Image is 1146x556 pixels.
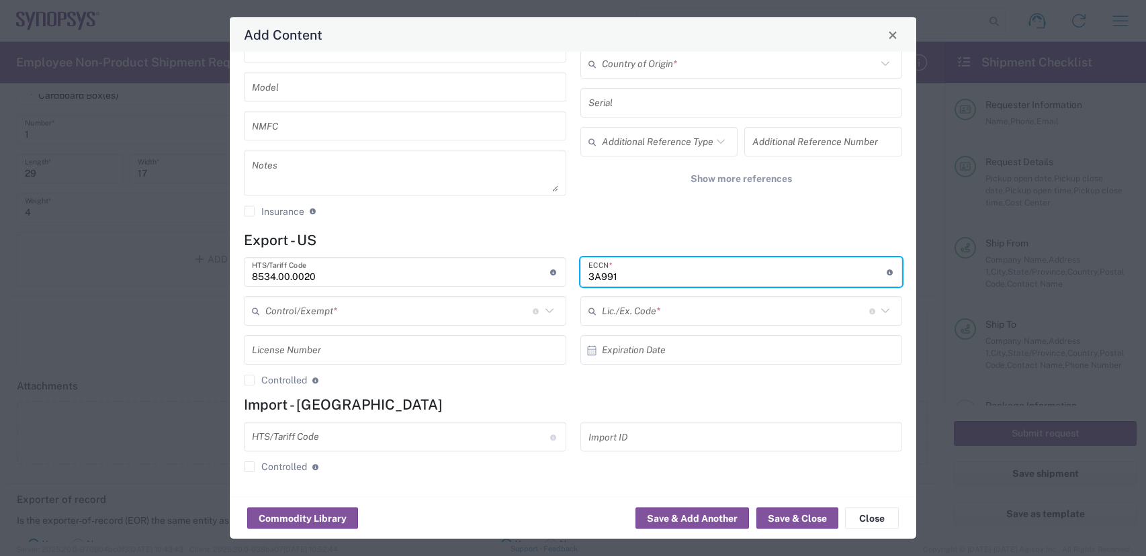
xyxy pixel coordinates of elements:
[635,508,749,529] button: Save & Add Another
[244,396,902,413] h4: Import - [GEOGRAPHIC_DATA]
[244,232,902,248] h4: Export - US
[247,508,358,529] button: Commodity Library
[244,25,322,44] h4: Add Content
[883,26,902,44] button: Close
[691,173,792,185] span: Show more references
[244,206,304,217] label: Insurance
[244,462,307,473] label: Controlled
[756,508,838,529] button: Save & Close
[845,508,899,529] button: Close
[244,375,307,386] label: Controlled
